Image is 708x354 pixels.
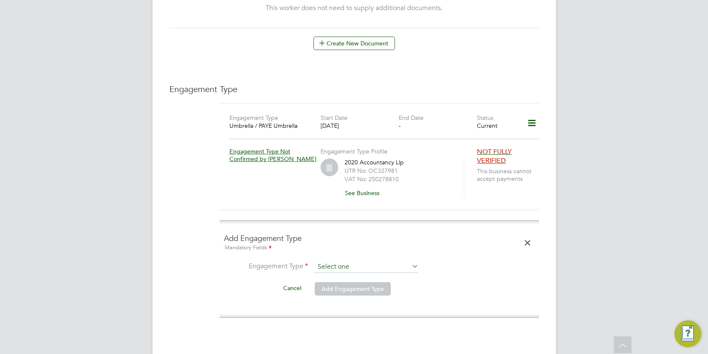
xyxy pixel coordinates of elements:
[345,167,398,174] label: UTR No: OC327981
[315,282,391,296] button: Add Engagement Type
[229,148,316,163] span: Engagement Type Not Confirmed by [PERSON_NAME]
[345,159,454,200] div: 2020 Accountancy Llp
[399,114,424,122] label: End Date
[477,122,516,129] div: Current
[315,261,418,273] input: Select one
[321,122,399,129] div: [DATE]
[477,167,542,182] span: This business cannot accept payments
[224,243,535,253] div: Mandatory Fields
[229,114,278,122] label: Engagement Type
[321,114,347,122] label: Start Date
[345,175,399,183] label: VAT No: 250278810
[169,84,539,95] h3: Engagement Type
[224,233,535,252] h4: Add Engagement Type
[276,281,308,295] button: Cancel
[477,148,512,165] span: NOT FULLY VERIFIED
[229,122,308,129] div: Umbrella / PAYE Umbrella
[345,186,386,200] button: See Business
[477,114,493,122] label: Status
[674,320,701,347] button: Engage Resource Center
[178,4,531,13] div: This worker does not need to supply additional documents.
[313,37,395,50] button: Create New Document
[224,262,308,271] label: Engagement Type
[321,148,387,155] label: Engagement Type Profile
[399,122,477,129] div: -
